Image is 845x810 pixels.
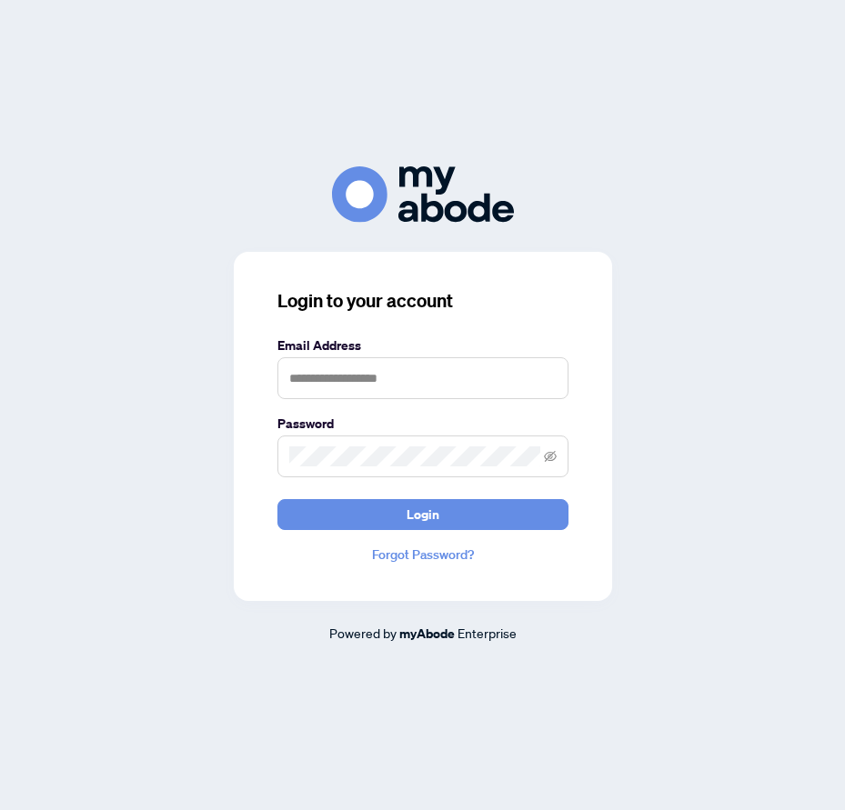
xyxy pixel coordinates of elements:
[277,335,568,355] label: Email Address
[407,500,439,529] span: Login
[277,545,568,565] a: Forgot Password?
[399,624,455,644] a: myAbode
[277,288,568,314] h3: Login to your account
[458,625,517,641] span: Enterprise
[277,414,568,434] label: Password
[277,499,568,530] button: Login
[329,625,397,641] span: Powered by
[544,450,557,463] span: eye-invisible
[332,166,514,222] img: ma-logo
